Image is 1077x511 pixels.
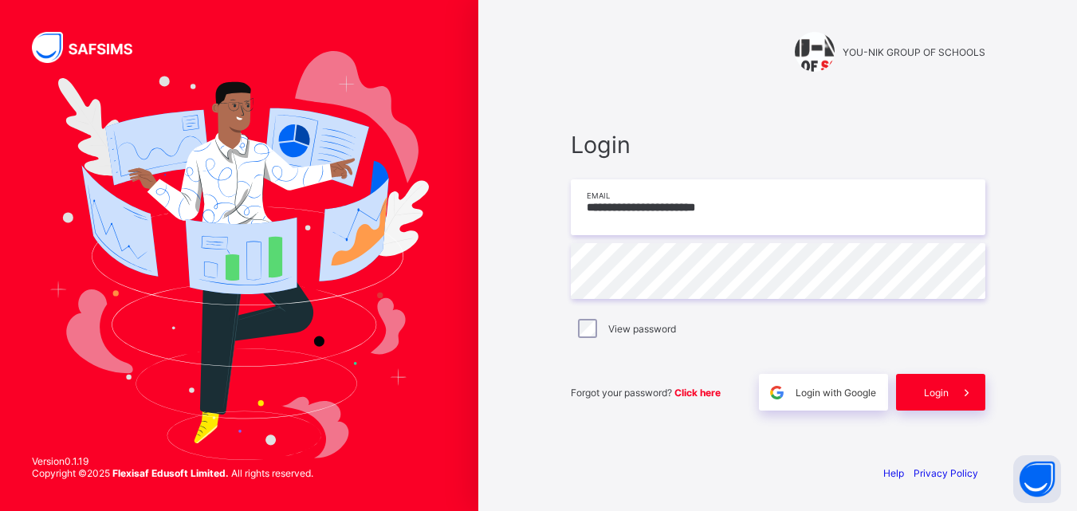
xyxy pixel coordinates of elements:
[843,46,985,58] span: YOU-NIK GROUP OF SCHOOLS
[32,455,313,467] span: Version 0.1.19
[32,467,313,479] span: Copyright © 2025 All rights reserved.
[924,387,949,399] span: Login
[914,467,978,479] a: Privacy Policy
[49,51,429,459] img: Hero Image
[112,467,229,479] strong: Flexisaf Edusoft Limited.
[32,32,151,63] img: SAFSIMS Logo
[883,467,904,479] a: Help
[571,131,985,159] span: Login
[674,387,721,399] a: Click here
[571,387,721,399] span: Forgot your password?
[608,323,676,335] label: View password
[768,383,786,402] img: google.396cfc9801f0270233282035f929180a.svg
[1013,455,1061,503] button: Open asap
[796,387,876,399] span: Login with Google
